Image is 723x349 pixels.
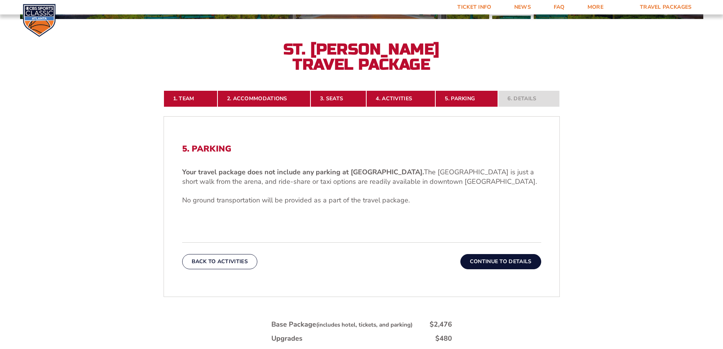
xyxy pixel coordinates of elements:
a: 2. Accommodations [217,90,310,107]
a: 4. Activities [366,90,435,107]
div: Base Package [271,320,413,329]
div: $480 [435,334,452,343]
button: Continue To Details [460,254,541,269]
b: Your travel package does not include any parking at [GEOGRAPHIC_DATA]. [182,167,424,177]
img: CBS Sports Classic [23,4,56,37]
a: 1. Team [164,90,217,107]
button: Back To Activities [182,254,257,269]
div: Upgrades [271,334,302,343]
p: The [GEOGRAPHIC_DATA] is just a short walk from the arena, and ride-share or taxi options are rea... [182,167,541,186]
h2: St. [PERSON_NAME] Travel Package [278,42,445,72]
p: No ground transportation will be provided as a part of the travel package. [182,196,541,205]
h2: 5. Parking [182,144,541,154]
div: $2,476 [430,320,452,329]
a: 3. Seats [310,90,366,107]
small: (includes hotel, tickets, and parking) [316,321,413,328]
